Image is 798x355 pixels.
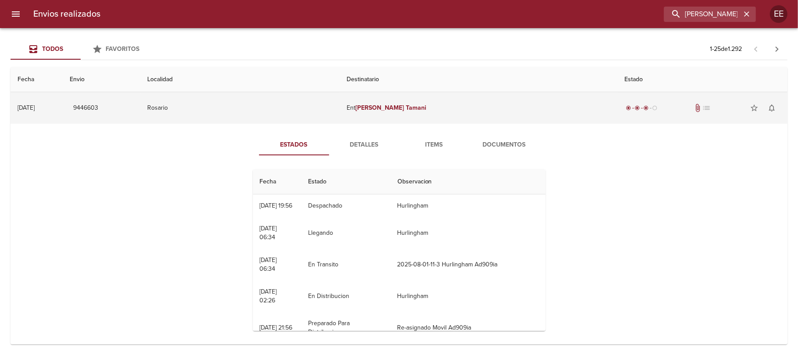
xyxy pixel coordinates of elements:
td: En Transito [301,249,390,280]
th: Estado [617,67,787,92]
td: Re-asignado Movil Ad909ia [390,312,546,344]
span: Favoritos [106,45,140,53]
div: EE [770,5,787,23]
th: Localidad [140,67,340,92]
td: Ent [340,92,617,124]
span: No tiene pedido asociado [702,104,711,112]
span: Tiene documentos adjuntos [694,104,702,112]
span: radio_button_checked [635,105,640,111]
td: 2025-08-01-11-3 Hurlingham Ad909ia [390,249,546,280]
button: Activar notificaciones [763,99,780,117]
span: Todos [42,45,63,53]
p: 1 - 25 de 1.292 [710,45,742,54]
button: 9446603 [70,100,102,116]
span: radio_button_checked [644,105,649,111]
td: Hurlingham [390,280,546,312]
span: Pagina siguiente [766,39,787,60]
th: Observacion [390,169,546,194]
span: Estados [264,140,324,151]
th: Fecha [253,169,301,194]
input: buscar [664,7,741,22]
td: Rosario [140,92,340,124]
span: 9446603 [73,103,98,114]
span: star_border [750,104,759,112]
h6: Envios realizados [33,7,100,21]
td: En Distribucion [301,280,390,312]
td: Hurlingham [390,217,546,249]
div: Tabs Envios [11,39,151,60]
div: [DATE] 06:34 [260,256,277,273]
button: Agregar a favoritos [745,99,763,117]
th: Fecha [11,67,63,92]
th: Envio [63,67,140,92]
td: Llegando [301,217,390,249]
td: Hurlingham [390,194,546,217]
td: Despachado [301,194,390,217]
em: [PERSON_NAME] [355,104,404,111]
span: Items [404,140,464,151]
th: Destinatario [340,67,617,92]
div: [DATE] 02:26 [260,288,277,304]
span: radio_button_unchecked [653,105,658,111]
div: Tabs detalle de guia [259,134,539,155]
div: En viaje [624,104,660,112]
em: Tamani [406,104,426,111]
div: [DATE] 21:56 [260,324,293,331]
span: Documentos [475,140,534,151]
td: Preparado Para Distribucion [301,312,390,344]
div: [DATE] 06:34 [260,225,277,241]
div: Abrir información de usuario [770,5,787,23]
span: radio_button_checked [626,105,631,111]
span: Detalles [334,140,394,151]
th: Estado [301,169,390,194]
button: menu [5,4,26,25]
span: Pagina anterior [745,44,766,53]
div: [DATE] 19:56 [260,202,293,209]
span: notifications_none [767,104,776,112]
div: [DATE] [18,104,35,111]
